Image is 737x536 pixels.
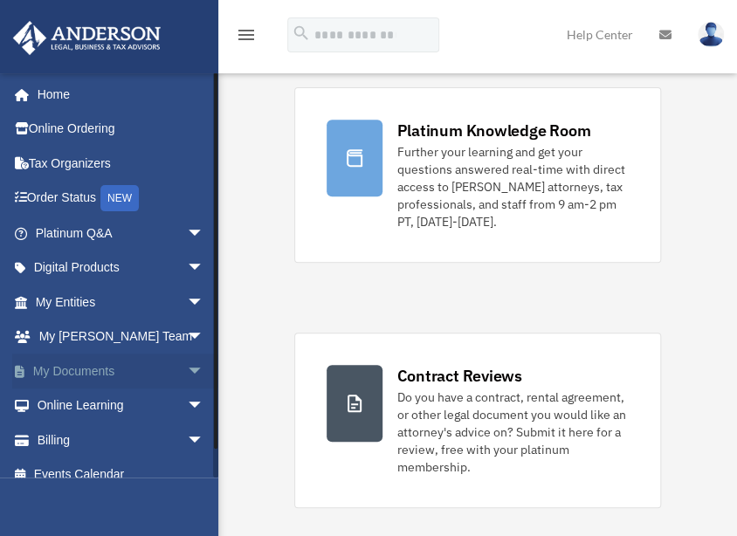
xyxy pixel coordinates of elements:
a: Online Ordering [12,112,231,147]
span: arrow_drop_down [187,423,222,458]
a: Digital Productsarrow_drop_down [12,251,231,285]
a: My Entitiesarrow_drop_down [12,285,231,320]
img: Anderson Advisors Platinum Portal [8,21,166,55]
a: Billingarrow_drop_down [12,423,231,457]
a: My [PERSON_NAME] Teamarrow_drop_down [12,320,231,354]
a: Platinum Knowledge Room Further your learning and get your questions answered real-time with dire... [294,87,660,263]
i: menu [236,24,257,45]
div: Contract Reviews [396,365,521,387]
a: My Documentsarrow_drop_down [12,354,231,388]
span: arrow_drop_down [187,320,222,355]
div: NEW [100,185,139,211]
i: search [292,24,311,43]
span: arrow_drop_down [187,354,222,389]
a: Order StatusNEW [12,181,231,216]
a: Events Calendar [12,457,231,492]
div: Platinum Knowledge Room [396,120,590,141]
a: Home [12,77,222,112]
img: User Pic [698,22,724,47]
div: Do you have a contract, rental agreement, or other legal document you would like an attorney's ad... [396,388,628,476]
span: arrow_drop_down [187,251,222,286]
a: Online Learningarrow_drop_down [12,388,231,423]
a: Contract Reviews Do you have a contract, rental agreement, or other legal document you would like... [294,333,660,508]
a: Tax Organizers [12,146,231,181]
span: arrow_drop_down [187,285,222,320]
span: arrow_drop_down [187,216,222,251]
div: Further your learning and get your questions answered real-time with direct access to [PERSON_NAM... [396,143,628,230]
a: Platinum Q&Aarrow_drop_down [12,216,231,251]
a: menu [236,31,257,45]
span: arrow_drop_down [187,388,222,424]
